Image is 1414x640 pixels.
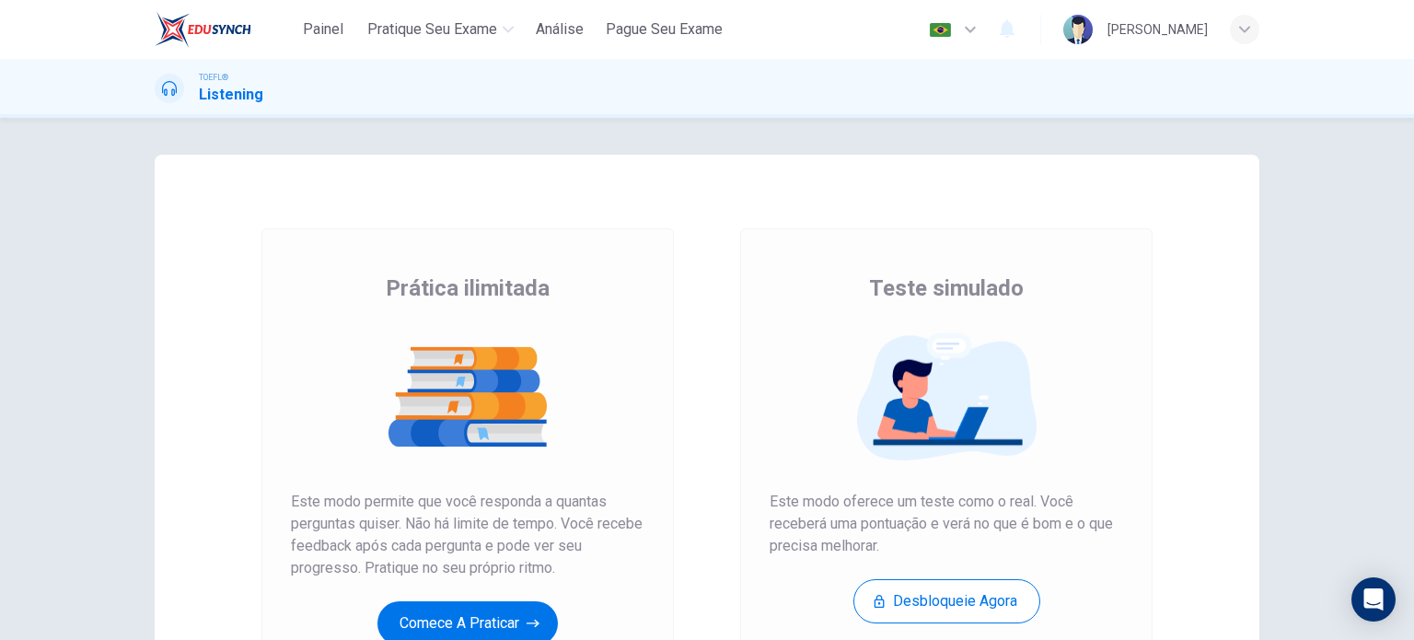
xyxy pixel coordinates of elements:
span: Este modo oferece um teste como o real. Você receberá uma pontuação e verá no que é bom e o que p... [770,491,1123,557]
span: Painel [303,18,343,41]
img: Profile picture [1063,15,1093,44]
span: Análise [536,18,584,41]
div: Open Intercom Messenger [1351,577,1396,622]
span: TOEFL® [199,71,228,84]
img: EduSynch logo [155,11,251,48]
button: Painel [294,13,353,46]
button: Pague Seu Exame [598,13,730,46]
span: Prática ilimitada [386,273,550,303]
h1: Listening [199,84,263,106]
img: pt [929,23,952,37]
div: [PERSON_NAME] [1107,18,1208,41]
span: Pratique seu exame [367,18,497,41]
span: Teste simulado [869,273,1024,303]
a: EduSynch logo [155,11,294,48]
button: Pratique seu exame [360,13,521,46]
button: Análise [528,13,591,46]
span: Pague Seu Exame [606,18,723,41]
button: Desbloqueie agora [853,579,1040,623]
span: Este modo permite que você responda a quantas perguntas quiser. Não há limite de tempo. Você rece... [291,491,644,579]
